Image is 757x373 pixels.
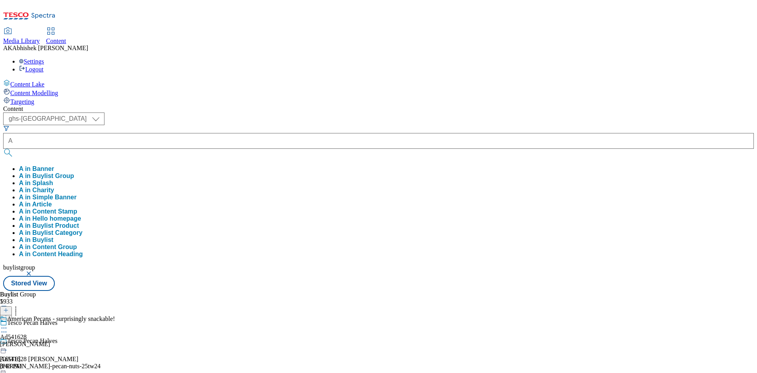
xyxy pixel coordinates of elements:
span: Media Library [3,37,40,44]
button: A in Buylist Product [19,222,79,229]
button: A in Banner [19,165,54,172]
a: Targeting [3,97,754,105]
a: Content [46,28,66,45]
span: Targeting [10,98,34,105]
span: Content Stamp [32,208,77,215]
div: A in [19,208,77,215]
span: Content [46,37,66,44]
button: A in Buylist [19,236,53,244]
span: Buylist Group [32,172,74,179]
div: Content [3,105,754,112]
a: Logout [19,66,43,73]
span: Content Modelling [10,90,58,96]
a: Settings [19,58,44,65]
a: Content Lake [3,79,754,88]
span: Content Lake [10,81,45,88]
button: A in Article [19,201,52,208]
button: Stored View [3,276,55,291]
button: A in Content Stamp [19,208,77,215]
span: Abhishek [PERSON_NAME] [12,45,88,51]
span: Content Group [32,244,77,250]
button: A in Hello homepage [19,215,81,222]
svg: Search Filters [3,125,9,131]
button: A in Simple Banner [19,194,76,201]
button: A in Content Group [19,244,77,251]
button: A in Buylist Category [19,229,82,236]
button: A in Splash [19,180,53,187]
div: American Pecans - surprisingly snackable! [7,315,115,322]
div: A in [19,172,74,180]
span: Hello homepage [32,215,81,222]
a: Media Library [3,28,40,45]
span: buylistgroup [3,264,35,271]
input: Search [3,133,754,149]
button: A in Buylist Group [19,172,74,180]
span: AK [3,45,12,51]
a: Content Modelling [3,88,754,97]
button: A in Charity [19,187,54,194]
div: A in [19,215,81,222]
button: A in Content Heading [19,251,83,258]
div: A in [19,244,77,251]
